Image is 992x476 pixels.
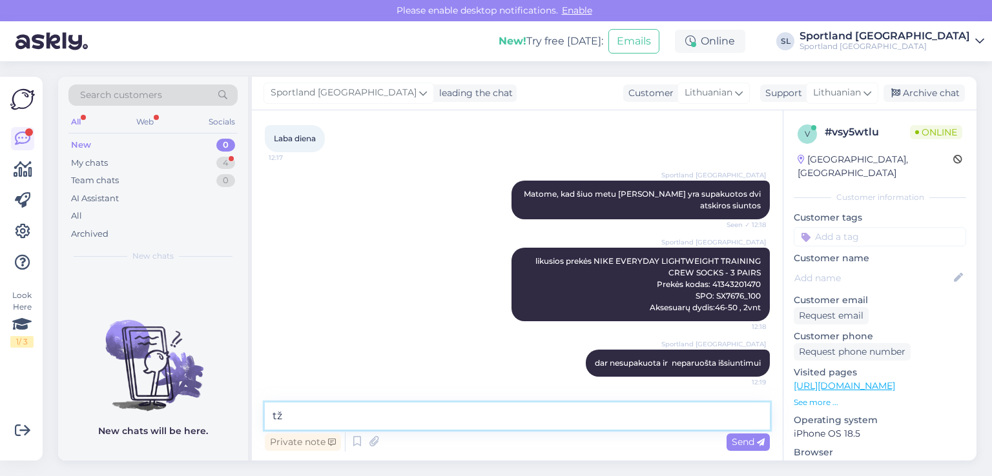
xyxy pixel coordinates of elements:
[216,139,235,152] div: 0
[10,290,34,348] div: Look Here
[776,32,794,50] div: SL
[661,237,766,247] span: Sportland [GEOGRAPHIC_DATA]
[661,339,766,349] span: Sportland [GEOGRAPHIC_DATA]
[794,192,966,203] div: Customer information
[595,358,761,368] span: dar nesupakuota ir neparuošta išsiuntimui
[794,307,869,324] div: Request email
[71,157,108,170] div: My chats
[206,114,238,130] div: Socials
[794,293,966,307] p: Customer email
[216,174,235,187] div: 0
[10,87,35,112] img: Askly Logo
[794,343,911,361] div: Request phone number
[71,192,119,205] div: AI Assistant
[661,170,766,180] span: Sportland [GEOGRAPHIC_DATA]
[58,297,248,413] img: No chats
[499,35,526,47] b: New!
[800,41,970,52] div: Sportland [GEOGRAPHIC_DATA]
[265,402,770,430] textarea: tž
[794,330,966,343] p: Customer phone
[794,380,895,392] a: [URL][DOMAIN_NAME]
[910,125,962,139] span: Online
[794,366,966,379] p: Visited pages
[71,210,82,223] div: All
[794,397,966,408] p: See more ...
[524,189,763,210] span: Matome, kad šiuo metu [PERSON_NAME] yra supakuotos dvi atskiros siuntos
[499,34,603,49] div: Try free [DATE]:
[71,174,119,187] div: Team chats
[825,124,910,140] div: # vsy5wtlu
[274,134,316,143] span: Laba diena
[134,114,156,130] div: Web
[269,153,317,163] span: 12:17
[271,86,417,100] span: Sportland [GEOGRAPHIC_DATA]
[794,459,966,473] p: Safari 18.5
[883,84,965,102] div: Archive chat
[80,88,162,102] span: Search customers
[760,86,802,100] div: Support
[558,5,596,16] span: Enable
[800,31,984,52] a: Sportland [GEOGRAPHIC_DATA]Sportland [GEOGRAPHIC_DATA]
[685,86,732,100] span: Lithuanian
[10,336,34,348] div: 1 / 3
[800,31,970,41] div: Sportland [GEOGRAPHIC_DATA]
[794,211,966,224] p: Customer tags
[798,153,953,180] div: [GEOGRAPHIC_DATA], [GEOGRAPHIC_DATA]
[794,252,966,265] p: Customer name
[732,436,765,448] span: Send
[718,322,766,332] span: 12:18
[718,377,766,387] span: 12:19
[813,86,861,100] span: Lithuanian
[98,424,208,438] p: New chats will be here.
[794,227,966,246] input: Add a tag
[434,86,513,100] div: leading the chat
[794,427,966,441] p: iPhone OS 18.5
[794,271,951,285] input: Add name
[132,250,174,262] span: New chats
[68,114,83,130] div: All
[71,228,108,241] div: Archived
[623,86,674,100] div: Customer
[675,30,745,53] div: Online
[794,446,966,459] p: Browser
[216,157,235,170] div: 4
[608,29,659,54] button: Emails
[535,256,763,312] span: likusios prekės NIKE EVERYDAY LIGHTWEIGHT TRAINING CREW SOCKS - 3 PAIRS Prekės kodas: 41343201470...
[718,220,766,230] span: Seen ✓ 12:18
[794,413,966,427] p: Operating system
[265,433,341,451] div: Private note
[71,139,91,152] div: New
[805,129,810,139] span: v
